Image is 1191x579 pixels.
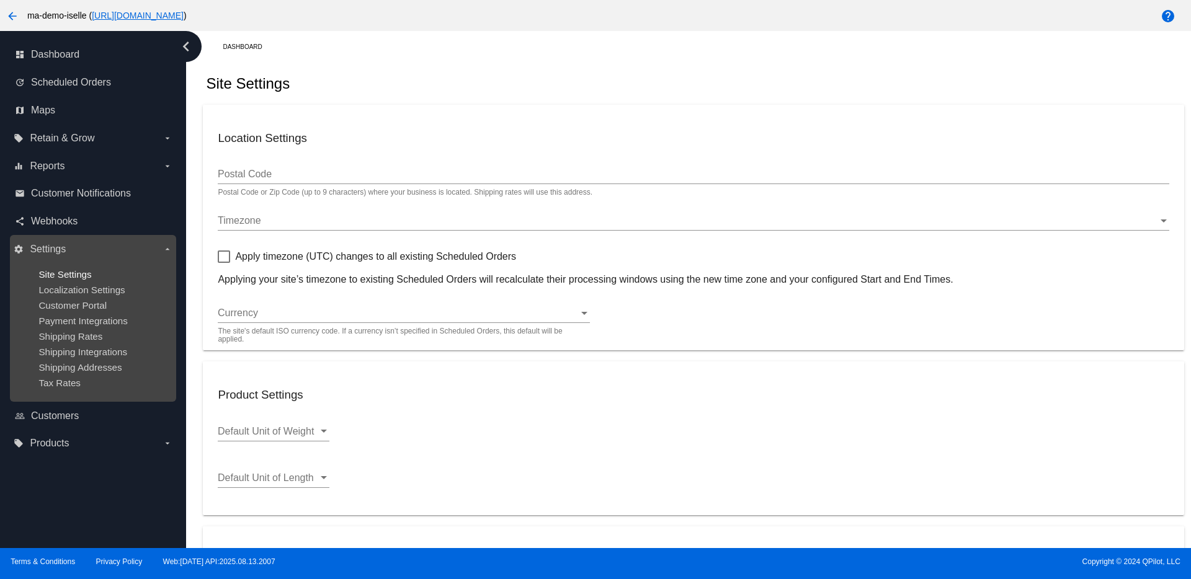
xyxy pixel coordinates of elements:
[38,316,128,326] a: Payment Integrations
[30,161,65,172] span: Reports
[206,75,290,92] h2: Site Settings
[15,45,172,64] a: dashboard Dashboard
[15,211,172,231] a: share Webhooks
[14,438,24,448] i: local_offer
[163,244,172,254] i: arrow_drop_down
[31,188,131,199] span: Customer Notifications
[218,426,314,436] span: Default Unit of Weight
[218,472,314,483] span: Default Unit of Length
[38,362,122,373] a: Shipping Addresses
[14,133,24,143] i: local_offer
[15,216,25,226] i: share
[218,388,1169,402] h3: Product Settings
[15,50,25,60] i: dashboard
[38,285,125,295] a: Localization Settings
[218,472,329,484] mat-select: Default Unit of Length
[38,331,102,342] a: Shipping Rates
[218,215,1169,226] mat-select: Timezone
[163,557,275,566] a: Web:[DATE] API:2025.08.13.2007
[15,188,25,198] i: email
[218,131,1169,145] h3: Location Settings
[31,49,79,60] span: Dashboard
[218,215,261,226] span: Timezone
[27,11,187,20] span: ma-demo-iselle ( )
[218,274,1169,285] p: Applying your site’s timezone to existing Scheduled Orders will recalculate their processing wind...
[38,378,81,388] a: Tax Rates
[218,307,258,318] span: Currency
[1161,9,1175,24] mat-icon: help
[96,557,143,566] a: Privacy Policy
[218,327,582,344] mat-hint: The site's default ISO currency code. If a currency isn’t specified in Scheduled Orders, this def...
[38,300,107,311] a: Customer Portal
[38,347,127,357] a: Shipping Integrations
[15,411,25,421] i: people_outline
[15,100,172,120] a: map Maps
[30,438,69,449] span: Products
[218,307,590,319] mat-select: Currency
[38,269,91,280] a: Site Settings
[15,73,172,92] a: update Scheduled Orders
[218,426,329,437] mat-select: Default Unit of Weight
[606,557,1180,566] span: Copyright © 2024 QPilot, LLC
[14,161,24,171] i: equalizer
[176,37,196,56] i: chevron_left
[31,216,78,227] span: Webhooks
[31,105,55,116] span: Maps
[11,557,75,566] a: Terms & Conditions
[218,169,1169,180] input: Postal Code
[163,133,172,143] i: arrow_drop_down
[30,133,94,144] span: Retain & Grow
[218,188,592,197] div: Postal Code or Zip Code (up to 9 characters) where your business is located. Shipping rates will ...
[92,11,184,20] a: [URL][DOMAIN_NAME]
[15,406,172,426] a: people_outline Customers
[15,105,25,115] i: map
[30,244,66,255] span: Settings
[15,183,172,203] a: email Customer Notifications
[5,9,20,24] mat-icon: arrow_back
[163,438,172,448] i: arrow_drop_down
[163,161,172,171] i: arrow_drop_down
[223,37,273,56] a: Dashboard
[31,77,111,88] span: Scheduled Orders
[235,249,516,264] span: Apply timezone (UTC) changes to all existing Scheduled Orders
[15,77,25,87] i: update
[31,410,79,422] span: Customers
[14,244,24,254] i: settings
